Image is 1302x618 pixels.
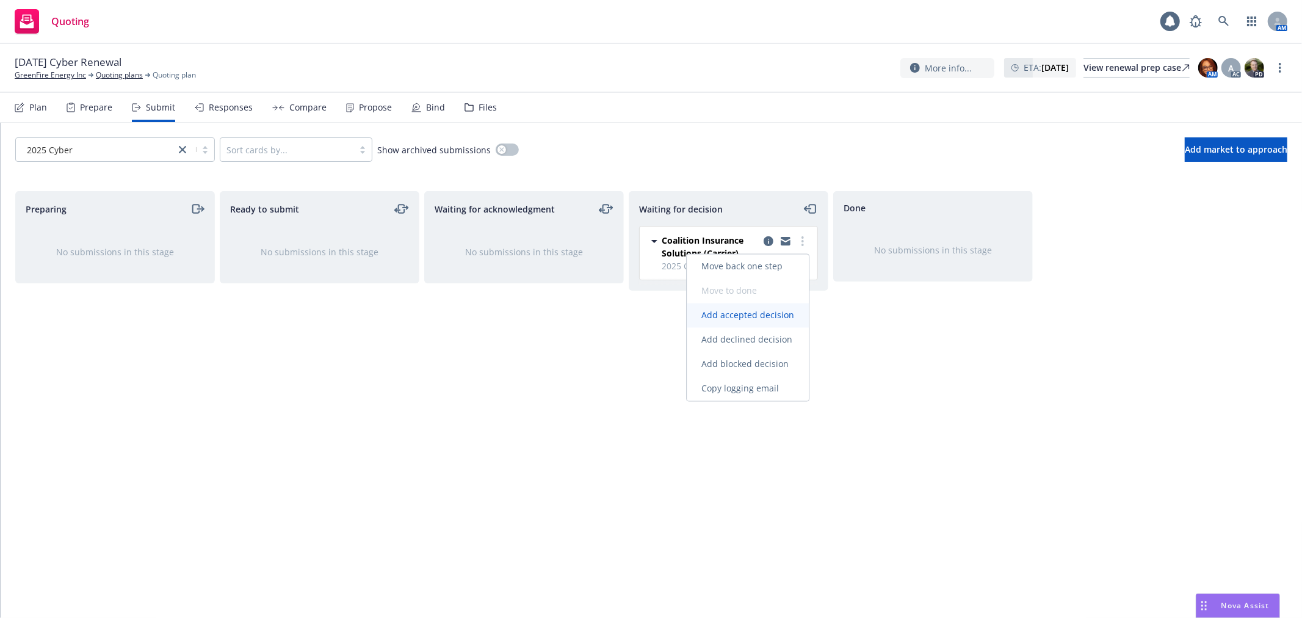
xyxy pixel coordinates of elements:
[795,234,810,249] a: more
[761,234,776,249] a: copy logging email
[599,202,613,216] a: moveLeftRight
[1041,62,1069,73] strong: [DATE]
[80,103,112,112] div: Prepare
[662,234,759,260] span: Coalition Insurance Solutions (Carrier)
[27,144,73,156] span: 2025 Cyber
[240,245,399,258] div: No submissions in this stage
[15,70,86,81] a: GreenFire Energy Inc
[853,244,1013,256] div: No submissions in this stage
[925,62,972,75] span: More info...
[15,55,121,70] span: [DATE] Cyber Renewal
[900,58,994,78] button: More info...
[289,103,327,112] div: Compare
[10,4,94,38] a: Quoting
[1184,9,1208,34] a: Report a Bug
[190,202,204,216] a: moveRight
[1240,9,1264,34] a: Switch app
[51,16,89,26] span: Quoting
[687,334,807,346] span: Add declined decision
[230,203,299,216] span: Ready to submit
[1198,58,1218,78] img: photo
[687,358,803,370] span: Add blocked decision
[377,144,491,156] span: Show archived submissions
[803,202,818,216] a: moveLeft
[1273,60,1287,75] a: more
[35,245,195,258] div: No submissions in this stage
[435,203,555,216] span: Waiting for acknowledgment
[1083,58,1190,78] a: View renewal prep case
[778,234,793,249] a: copy logging email
[1196,594,1212,617] div: Drag to move
[209,103,253,112] div: Responses
[844,202,866,214] span: Done
[1221,600,1270,611] span: Nova Assist
[1229,62,1234,75] span: A
[687,261,797,272] span: Move back one step
[29,103,47,112] div: Plan
[426,103,445,112] div: Bind
[639,203,723,216] span: Waiting for decision
[479,103,497,112] div: Files
[444,245,604,258] div: No submissions in this stage
[26,203,67,216] span: Preparing
[1024,61,1069,74] span: ETA :
[662,260,810,272] span: 2025 Cyber
[687,383,794,394] span: Copy logging email
[359,103,392,112] div: Propose
[22,144,169,156] span: 2025 Cyber
[687,285,772,297] span: Move to done
[1185,144,1287,155] span: Add market to approach
[175,142,190,157] a: close
[146,103,175,112] div: Submit
[1245,58,1264,78] img: photo
[96,70,143,81] a: Quoting plans
[1212,9,1236,34] a: Search
[1185,137,1287,162] button: Add market to approach
[687,310,809,321] span: Add accepted decision
[1196,594,1280,618] button: Nova Assist
[394,202,409,216] a: moveLeftRight
[1083,59,1190,77] div: View renewal prep case
[153,70,196,81] span: Quoting plan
